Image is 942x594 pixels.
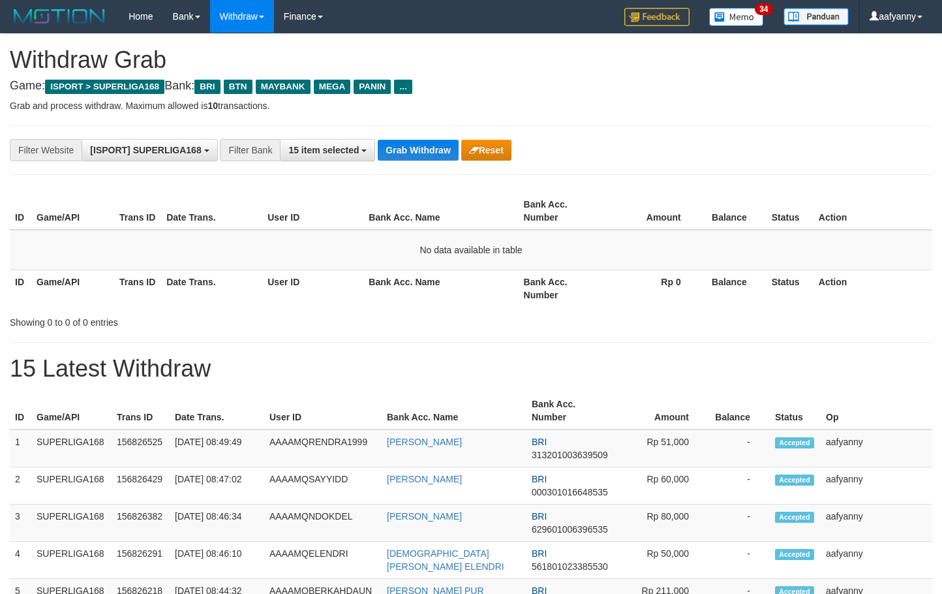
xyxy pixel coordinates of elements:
th: Date Trans. [170,392,264,430]
th: Amount [616,392,708,430]
h1: 15 Latest Withdraw [10,356,932,382]
span: 15 item selected [288,145,359,155]
td: aafyanny [821,505,932,542]
h4: Game: Bank: [10,80,932,93]
button: Reset [461,140,511,161]
span: Accepted [775,437,814,448]
a: [PERSON_NAME] [387,437,462,447]
button: Grab Withdraw [378,140,458,161]
th: Action [813,193,932,230]
th: Rp 0 [601,270,701,307]
td: [DATE] 08:47:02 [170,467,264,505]
th: Status [767,270,813,307]
span: BRI [532,548,547,559]
td: 2 [10,467,31,505]
span: Accepted [775,512,814,523]
span: Accepted [775,549,814,560]
th: Game/API [31,270,114,307]
span: [ISPORT] SUPERLIGA168 [90,145,201,155]
th: Bank Acc. Name [382,392,526,430]
span: MEGA [314,80,351,94]
td: [DATE] 08:46:10 [170,542,264,579]
th: Bank Acc. Number [526,392,616,430]
p: Grab and process withdraw. Maximum allowed is transactions. [10,99,932,112]
th: Action [813,270,932,307]
th: User ID [262,270,363,307]
span: MAYBANK [256,80,311,94]
th: Bank Acc. Number [519,193,601,230]
td: 4 [10,542,31,579]
th: Balance [701,193,767,230]
td: [DATE] 08:49:49 [170,430,264,467]
th: User ID [264,392,382,430]
td: Rp 80,000 [616,505,708,542]
span: BRI [194,80,220,94]
button: [ISPORT] SUPERLIGA168 [82,139,217,161]
th: Status [767,193,813,230]
span: Copy 561801023385530 to clipboard [532,561,608,572]
th: Bank Acc. Name [363,270,518,307]
td: [DATE] 08:46:34 [170,505,264,542]
span: Accepted [775,475,814,486]
span: Copy 000301016648535 to clipboard [532,487,608,497]
td: aafyanny [821,430,932,467]
th: ID [10,270,31,307]
th: Game/API [31,193,114,230]
td: 156826429 [112,467,170,505]
td: aafyanny [821,467,932,505]
td: 3 [10,505,31,542]
span: ISPORT > SUPERLIGA168 [45,80,164,94]
td: SUPERLIGA168 [31,430,112,467]
div: Filter Website [10,139,82,161]
span: Copy 629601006396535 to clipboard [532,524,608,535]
img: Feedback.jpg [624,8,690,26]
td: - [708,505,770,542]
th: Trans ID [114,270,161,307]
span: ... [394,80,412,94]
th: ID [10,193,31,230]
span: PANIN [354,80,391,94]
span: BRI [532,437,547,447]
th: ID [10,392,31,430]
td: No data available in table [10,230,932,270]
strong: 10 [207,101,218,111]
th: Date Trans. [161,193,262,230]
h1: Withdraw Grab [10,47,932,73]
span: BRI [532,474,547,484]
th: Status [770,392,821,430]
span: Copy 313201003639509 to clipboard [532,450,608,460]
td: AAAAMQNDOKDEL [264,505,382,542]
div: Filter Bank [220,139,280,161]
td: Rp 51,000 [616,430,708,467]
a: [DEMOGRAPHIC_DATA][PERSON_NAME] ELENDRI [387,548,504,572]
th: Trans ID [114,193,161,230]
img: MOTION_logo.png [10,7,109,26]
a: [PERSON_NAME] [387,474,462,484]
th: Op [821,392,932,430]
th: Game/API [31,392,112,430]
div: Showing 0 to 0 of 0 entries [10,311,383,329]
td: - [708,430,770,467]
td: 156826291 [112,542,170,579]
span: 34 [755,3,772,15]
td: Rp 50,000 [616,542,708,579]
a: [PERSON_NAME] [387,511,462,522]
span: BRI [532,511,547,522]
td: 156826382 [112,505,170,542]
th: Balance [708,392,770,430]
th: Amount [601,193,701,230]
td: SUPERLIGA168 [31,505,112,542]
th: User ID [262,193,363,230]
th: Balance [701,270,767,307]
td: 1 [10,430,31,467]
td: AAAAMQRENDRA1999 [264,430,382,467]
td: Rp 60,000 [616,467,708,505]
td: aafyanny [821,542,932,579]
td: - [708,542,770,579]
th: Bank Acc. Number [519,270,601,307]
td: SUPERLIGA168 [31,467,112,505]
td: AAAAMQELENDRI [264,542,382,579]
th: Trans ID [112,392,170,430]
th: Date Trans. [161,270,262,307]
td: AAAAMQSAYYIDD [264,467,382,505]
